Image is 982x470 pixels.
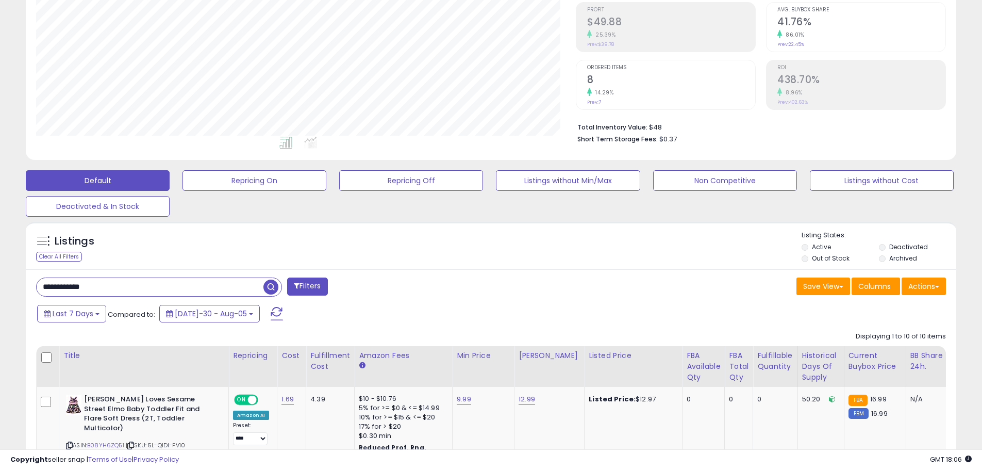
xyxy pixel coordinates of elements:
div: Title [63,350,224,361]
div: $0.30 min [359,431,444,441]
div: Min Price [457,350,510,361]
small: Prev: 402.63% [777,99,808,105]
div: Fulfillment Cost [310,350,350,372]
div: N/A [910,395,944,404]
button: Filters [287,278,327,296]
h2: 438.70% [777,74,945,88]
a: 12.99 [519,394,535,404]
div: Amazon Fees [359,350,448,361]
div: $10 - $10.76 [359,395,444,403]
span: $0.37 [659,134,677,144]
span: ROI [777,65,945,71]
b: Short Term Storage Fees: [577,135,658,143]
a: Privacy Policy [134,455,179,464]
label: Archived [889,254,917,263]
small: 14.29% [592,89,613,96]
div: FBA Total Qty [729,350,748,383]
div: $12.97 [589,395,674,404]
small: Prev: 7 [587,99,601,105]
button: Columns [852,278,900,295]
span: Columns [858,281,891,291]
div: Amazon AI [233,411,269,420]
div: Listed Price [589,350,678,361]
div: 17% for > $20 [359,422,444,431]
div: Historical Days Of Supply [802,350,840,383]
b: Total Inventory Value: [577,123,647,132]
button: Default [26,170,170,191]
h2: 8 [587,74,755,88]
span: ON [235,396,248,404]
div: Displaying 1 to 10 of 10 items [856,332,946,342]
div: FBA Available Qty [687,350,720,383]
span: Profit [587,7,755,13]
span: Ordered Items [587,65,755,71]
div: seller snap | | [10,455,179,465]
small: 25.39% [592,31,615,39]
b: [PERSON_NAME] Loves Sesame Street Elmo Baby Toddler Fit and Flare Soft Dress (2T, Toddler Multico... [84,395,209,435]
div: 5% for >= $0 & <= $14.99 [359,403,444,413]
label: Out of Stock [812,254,850,263]
span: 2025-08-13 18:06 GMT [930,455,972,464]
span: 16.99 [870,394,887,404]
li: $48 [577,120,938,133]
a: 1.69 [281,394,294,404]
span: [DATE]-30 - Aug-05 [175,309,247,319]
button: Deactivated & In Stock [26,196,170,217]
small: Prev: 22.45% [777,41,804,47]
div: BB Share 24h. [910,350,948,372]
img: 51cbTribi-L._SL40_.jpg [66,395,81,415]
div: [PERSON_NAME] [519,350,580,361]
div: 10% for >= $15 & <= $20 [359,413,444,422]
span: 16.99 [871,409,888,418]
label: Active [812,242,831,251]
button: Non Competitive [653,170,797,191]
strong: Copyright [10,455,48,464]
div: 0 [729,395,745,404]
span: Last 7 Days [53,309,93,319]
button: Repricing Off [339,170,483,191]
small: Prev: $39.78 [587,41,614,47]
small: 86.01% [782,31,804,39]
button: Save View [796,278,850,295]
label: Deactivated [889,242,928,251]
h2: $49.88 [587,16,755,30]
div: Preset: [233,422,269,445]
small: FBM [848,408,869,419]
div: Repricing [233,350,273,361]
b: Listed Price: [589,394,636,404]
span: Compared to: [108,310,155,319]
div: Clear All Filters [36,252,82,262]
button: Listings without Min/Max [496,170,640,191]
a: 9.99 [457,394,471,404]
button: Actions [902,278,946,295]
div: 4.39 [310,395,346,404]
button: Last 7 Days [37,305,106,322]
button: Repricing On [182,170,326,191]
span: OFF [257,396,273,404]
div: Cost [281,350,302,361]
button: [DATE]-30 - Aug-05 [159,305,260,322]
div: 0 [687,395,717,404]
h2: 41.76% [777,16,945,30]
button: Listings without Cost [810,170,954,191]
div: Fulfillable Quantity [757,350,793,372]
p: Listing States: [802,231,956,240]
small: FBA [848,395,868,406]
span: Avg. Buybox Share [777,7,945,13]
small: Amazon Fees. [359,361,365,370]
div: 0 [757,395,789,404]
small: 8.96% [782,89,803,96]
h5: Listings [55,234,94,249]
a: Terms of Use [88,455,132,464]
div: Current Buybox Price [848,350,902,372]
div: 50.20 [802,395,836,404]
